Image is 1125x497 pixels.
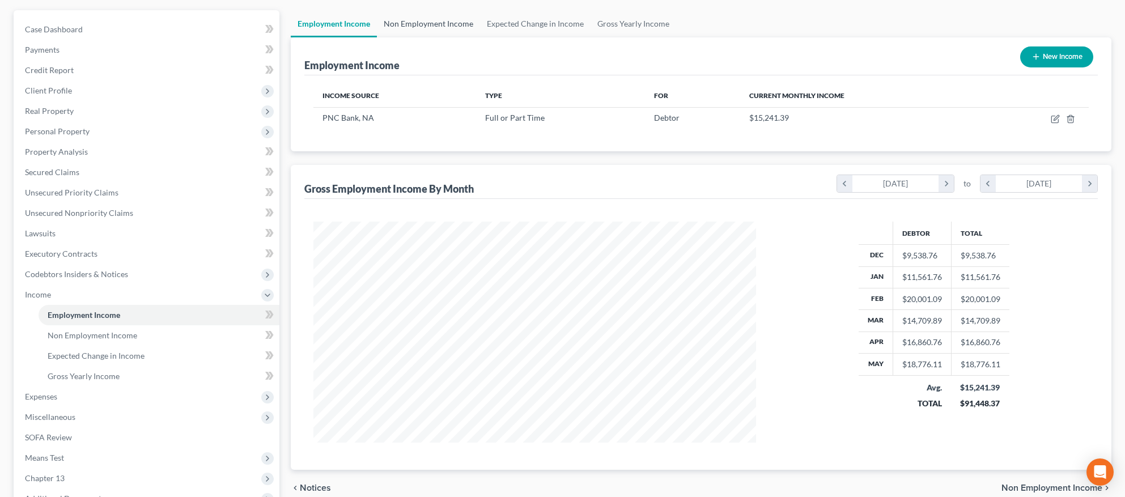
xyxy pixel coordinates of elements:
span: Miscellaneous [25,412,75,422]
span: Unsecured Priority Claims [25,188,118,197]
i: chevron_left [291,483,300,492]
span: Notices [300,483,331,492]
span: Non Employment Income [48,330,137,340]
span: Expenses [25,392,57,401]
span: Real Property [25,106,74,116]
a: Gross Yearly Income [39,366,279,386]
a: Employment Income [291,10,377,37]
button: chevron_left Notices [291,483,331,492]
a: Executory Contracts [16,244,279,264]
span: Chapter 13 [25,473,65,483]
span: Debtor [654,113,680,122]
div: [DATE] [852,175,939,192]
th: Feb [859,288,893,309]
span: Credit Report [25,65,74,75]
td: $20,001.09 [951,288,1009,309]
span: Full or Part Time [485,113,545,122]
th: Mar [859,310,893,332]
i: chevron_right [939,175,954,192]
div: $18,776.11 [902,359,942,370]
a: Case Dashboard [16,19,279,40]
span: Type [485,91,502,100]
span: Codebtors Insiders & Notices [25,269,128,279]
div: [DATE] [996,175,1082,192]
a: Credit Report [16,60,279,80]
span: Property Analysis [25,147,88,156]
div: $91,448.37 [960,398,1000,409]
span: Expected Change in Income [48,351,145,360]
a: Employment Income [39,305,279,325]
a: Payments [16,40,279,60]
span: Personal Property [25,126,90,136]
a: Gross Yearly Income [591,10,676,37]
i: chevron_left [837,175,852,192]
span: Income Source [322,91,379,100]
div: Avg. [902,382,942,393]
a: Non Employment Income [377,10,480,37]
span: Client Profile [25,86,72,95]
div: TOTAL [902,398,942,409]
th: Total [951,222,1009,244]
i: chevron_left [980,175,996,192]
a: SOFA Review [16,427,279,448]
span: For [654,91,668,100]
span: $15,241.39 [749,113,789,122]
span: Non Employment Income [1001,483,1102,492]
button: Non Employment Income chevron_right [1001,483,1111,492]
td: $16,860.76 [951,332,1009,353]
div: $9,538.76 [902,250,942,261]
span: Means Test [25,453,64,462]
div: Gross Employment Income By Month [304,182,474,196]
span: Current Monthly Income [749,91,844,100]
i: chevron_right [1082,175,1097,192]
span: Executory Contracts [25,249,97,258]
div: $14,709.89 [902,315,942,326]
th: Debtor [893,222,951,244]
a: Non Employment Income [39,325,279,346]
span: Lawsuits [25,228,56,238]
a: Unsecured Priority Claims [16,182,279,203]
span: Payments [25,45,60,54]
button: New Income [1020,46,1093,67]
th: Apr [859,332,893,353]
div: $15,241.39 [960,382,1000,393]
span: PNC Bank, NA [322,113,374,122]
span: Employment Income [48,310,120,320]
td: $14,709.89 [951,310,1009,332]
a: Expected Change in Income [480,10,591,37]
th: May [859,354,893,375]
div: $16,860.76 [902,337,942,348]
i: chevron_right [1102,483,1111,492]
div: Open Intercom Messenger [1086,458,1114,486]
span: SOFA Review [25,432,72,442]
div: $20,001.09 [902,294,942,305]
a: Unsecured Nonpriority Claims [16,203,279,223]
td: $18,776.11 [951,354,1009,375]
a: Secured Claims [16,162,279,182]
span: Unsecured Nonpriority Claims [25,208,133,218]
td: $11,561.76 [951,266,1009,288]
div: Employment Income [304,58,400,72]
td: $9,538.76 [951,245,1009,266]
span: Secured Claims [25,167,79,177]
th: Dec [859,245,893,266]
div: $11,561.76 [902,271,942,283]
span: Income [25,290,51,299]
span: Case Dashboard [25,24,83,34]
th: Jan [859,266,893,288]
a: Lawsuits [16,223,279,244]
a: Property Analysis [16,142,279,162]
span: Gross Yearly Income [48,371,120,381]
a: Expected Change in Income [39,346,279,366]
span: to [963,178,971,189]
